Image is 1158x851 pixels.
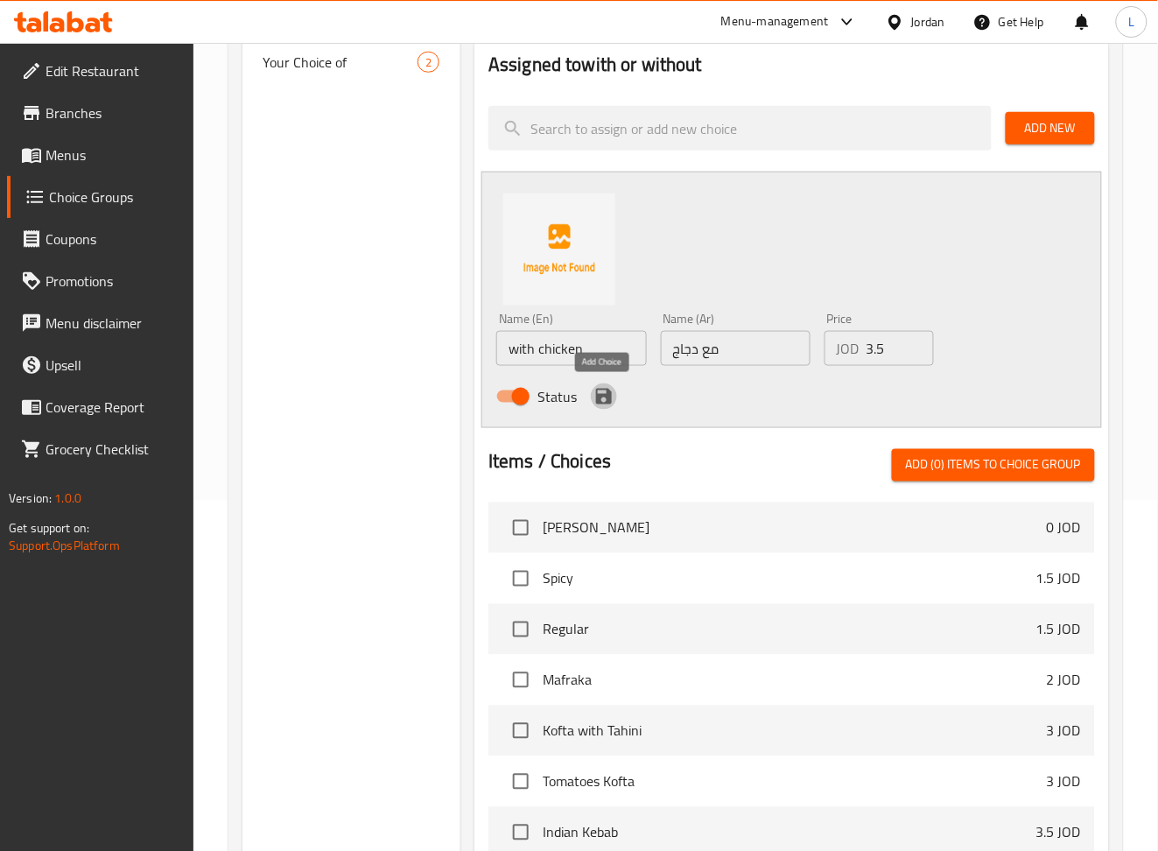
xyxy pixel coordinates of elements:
[7,218,193,260] a: Coupons
[496,331,646,366] input: Enter name En
[7,302,193,344] a: Menu disclaimer
[1036,619,1081,640] p: 1.5 JOD
[543,822,1036,843] span: Indian Kebab
[1047,517,1081,538] p: 0 JOD
[263,52,418,73] span: Your Choice of
[242,41,461,83] div: Your Choice of2
[591,383,617,410] button: save
[7,344,193,386] a: Upsell
[892,449,1095,482] button: Add (0) items to choice group
[488,106,992,151] input: search
[1128,12,1134,32] span: L
[543,670,1047,691] span: Mafraka
[1047,771,1081,792] p: 3 JOD
[1020,117,1081,139] span: Add New
[537,386,577,407] span: Status
[46,313,179,334] span: Menu disclaimer
[418,52,439,73] div: Choices
[721,11,829,32] div: Menu-management
[7,134,193,176] a: Menus
[418,54,439,71] span: 2
[488,449,611,475] h2: Items / Choices
[9,534,120,557] a: Support.OpsPlatform
[9,487,52,510] span: Version:
[46,102,179,123] span: Branches
[46,397,179,418] span: Coverage Report
[46,60,179,81] span: Edit Restaurant
[1047,721,1081,742] p: 3 JOD
[7,386,193,428] a: Coverage Report
[488,52,1095,78] h2: Assigned to with or without
[906,454,1081,476] span: Add (0) items to choice group
[46,355,179,376] span: Upsell
[46,439,179,460] span: Grocery Checklist
[543,568,1036,589] span: Spicy
[502,713,539,749] span: Select choice
[1006,112,1095,144] button: Add New
[7,260,193,302] a: Promotions
[661,331,811,366] input: Enter name Ar
[911,12,945,32] div: Jordan
[49,186,179,207] span: Choice Groups
[7,50,193,92] a: Edit Restaurant
[7,428,193,470] a: Grocery Checklist
[1047,670,1081,691] p: 2 JOD
[543,721,1047,742] span: Kofta with Tahini
[46,229,179,250] span: Coupons
[867,331,934,366] input: Please enter price
[837,338,860,359] p: JOD
[1036,822,1081,843] p: 3.5 JOD
[502,814,539,851] span: Select choice
[543,517,1047,538] span: [PERSON_NAME]
[7,176,193,218] a: Choice Groups
[1036,568,1081,589] p: 1.5 JOD
[46,271,179,292] span: Promotions
[54,487,81,510] span: 1.0.0
[9,517,89,539] span: Get support on:
[543,619,1036,640] span: Regular
[543,771,1047,792] span: Tomatoes Kofta
[7,92,193,134] a: Branches
[46,144,179,165] span: Menus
